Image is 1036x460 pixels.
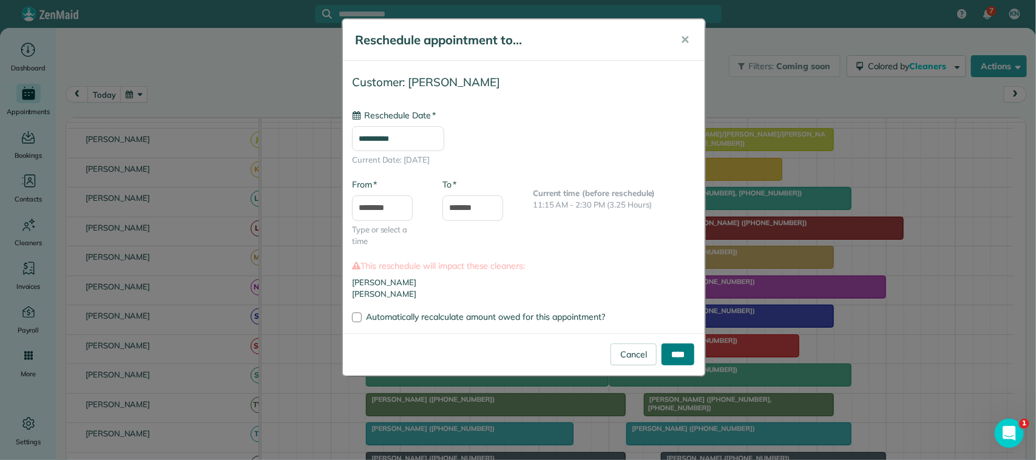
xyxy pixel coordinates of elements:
[352,178,377,191] label: From
[995,419,1024,448] iframe: Intercom live chat
[611,343,657,365] a: Cancel
[352,288,696,300] li: [PERSON_NAME]
[355,32,663,49] h5: Reschedule appointment to...
[352,154,696,166] span: Current Date: [DATE]
[352,260,696,272] label: This reschedule will impact these cleaners:
[352,224,424,248] span: Type or select a time
[352,277,696,289] li: [PERSON_NAME]
[366,311,605,322] span: Automatically recalculate amount owed for this appointment?
[533,199,696,211] p: 11:15 AM - 2:30 PM (3.25 Hours)
[352,76,696,89] h4: Customer: [PERSON_NAME]
[680,33,689,47] span: ✕
[442,178,456,191] label: To
[352,109,436,121] label: Reschedule Date
[1020,419,1029,428] span: 1
[533,188,655,198] b: Current time (before reschedule)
